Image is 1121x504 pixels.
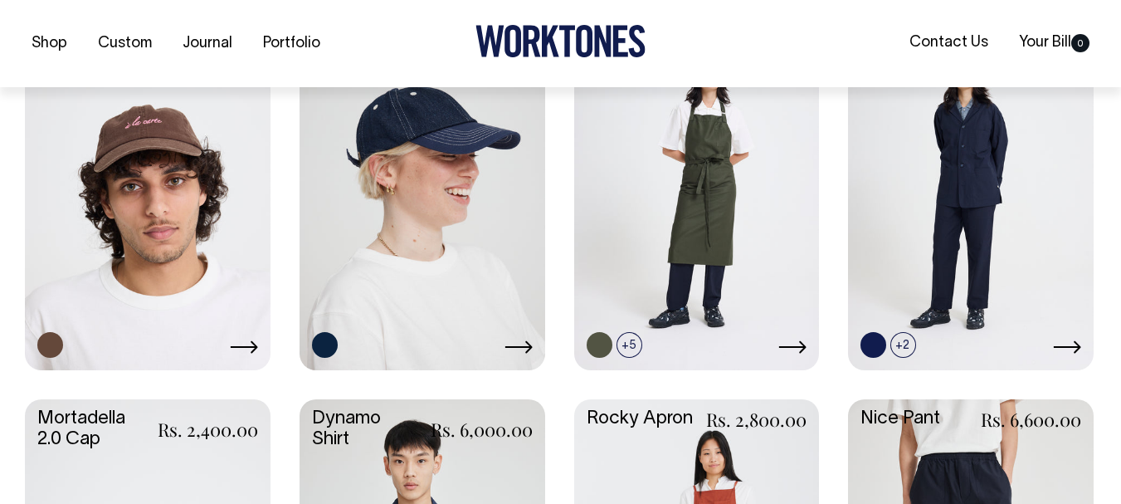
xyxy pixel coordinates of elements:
[91,30,158,57] a: Custom
[1012,29,1096,56] a: Your Bill0
[1071,34,1089,52] span: 0
[256,30,327,57] a: Portfolio
[903,29,995,56] a: Contact Us
[617,332,642,358] span: +5
[890,332,916,358] span: +2
[176,30,239,57] a: Journal
[25,30,74,57] a: Shop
